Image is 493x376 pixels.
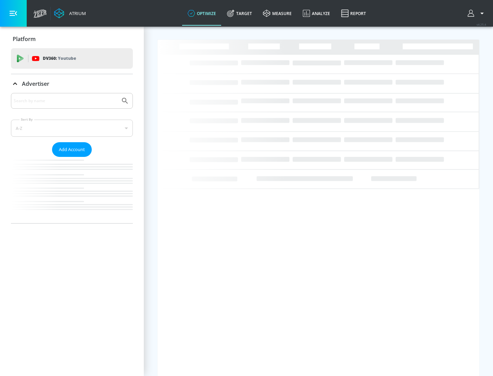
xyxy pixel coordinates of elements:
[257,1,297,26] a: measure
[20,117,34,122] label: Sort By
[222,1,257,26] a: Target
[52,142,92,157] button: Add Account
[43,55,76,62] p: DV360:
[59,146,85,153] span: Add Account
[11,120,133,137] div: A-Z
[54,8,86,18] a: Atrium
[22,80,49,88] p: Advertiser
[11,93,133,223] div: Advertiser
[14,96,117,105] input: Search by name
[11,157,133,223] nav: list of Advertiser
[11,74,133,93] div: Advertiser
[182,1,222,26] a: optimize
[11,48,133,69] div: DV360: Youtube
[11,29,133,49] div: Platform
[336,1,371,26] a: Report
[297,1,336,26] a: Analyze
[66,10,86,16] div: Atrium
[58,55,76,62] p: Youtube
[13,35,36,43] p: Platform
[477,23,486,26] span: v 4.25.4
